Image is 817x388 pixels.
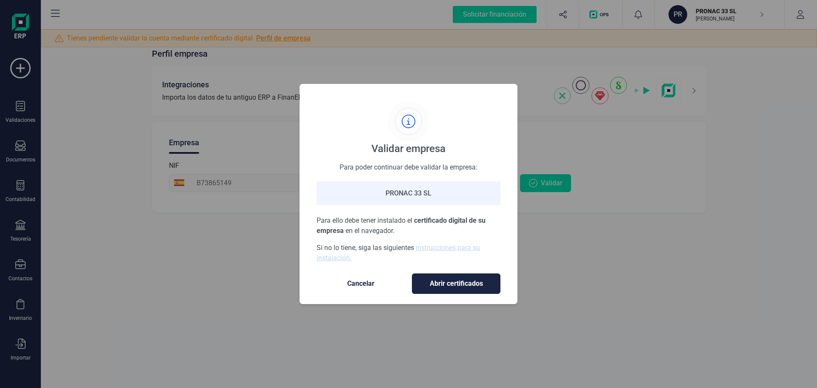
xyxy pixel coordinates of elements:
button: Abrir certificados [412,273,500,294]
p: Para ello debe tener instalado el en el navegador. [317,216,500,236]
div: Para poder continuar debe validar la empresa: [317,162,500,171]
div: Validar empresa [371,142,446,155]
button: Cancelar [317,273,405,294]
p: Si no lo tiene, siga las siguientes [317,243,500,263]
span: Abrir certificados [421,279,491,289]
div: PRONAC 33 SL [317,181,500,205]
span: Cancelar [325,279,397,289]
